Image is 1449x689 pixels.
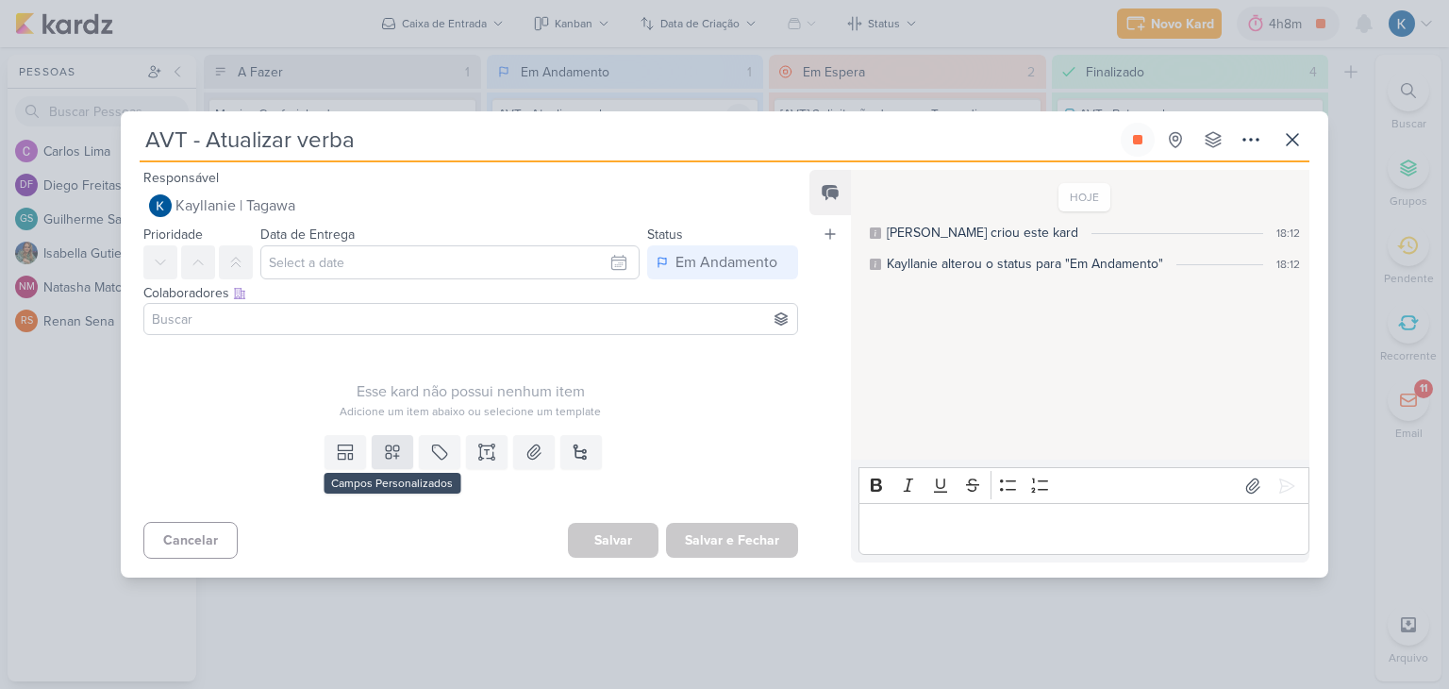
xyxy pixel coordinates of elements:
[143,170,219,186] label: Responsável
[647,245,798,279] button: Em Andamento
[1276,225,1300,242] div: 18:12
[260,245,640,279] input: Select a date
[143,189,798,223] button: Kayllanie | Tagawa
[675,251,777,274] div: Em Andamento
[260,227,355,243] label: Data de Entrega
[143,283,798,303] div: Colaboradores
[149,194,172,217] img: Kayllanie | Tagawa
[887,254,1163,274] div: Kayllanie alterou o status para "Em Andamento"
[148,308,793,330] input: Buscar
[1130,132,1145,147] div: Parar relógio
[870,259,881,270] div: Este log é visível à todos no kard
[143,522,238,559] button: Cancelar
[140,123,1117,157] input: Kard Sem Título
[143,380,798,403] div: Esse kard não possui nenhum item
[870,227,881,239] div: Este log é visível à todos no kard
[175,194,295,217] span: Kayllanie | Tagawa
[143,227,203,243] label: Prioridade
[887,223,1078,243] div: Kayllanie criou este kard
[858,467,1309,504] div: Editor toolbar
[324,473,460,494] div: Campos Personalizados
[1276,256,1300,273] div: 18:12
[647,227,683,243] label: Status
[143,403,798,420] div: Adicione um item abaixo ou selecione um template
[858,503,1309,555] div: Editor editing area: main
